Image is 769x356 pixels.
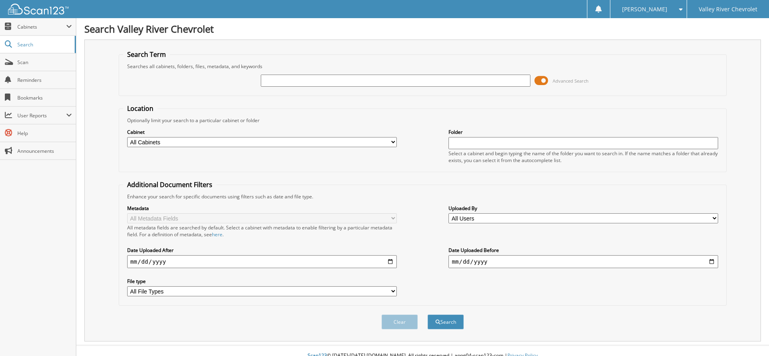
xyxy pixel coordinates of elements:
label: Metadata [127,205,397,212]
span: User Reports [17,112,66,119]
button: Clear [381,314,418,329]
input: end [448,255,718,268]
label: Date Uploaded Before [448,247,718,254]
iframe: Chat Widget [729,317,769,356]
span: Advanced Search [553,78,589,84]
div: Optionally limit your search to a particular cabinet or folder [123,117,722,124]
span: Help [17,130,72,137]
span: Cabinets [17,23,66,30]
label: Cabinet [127,129,397,135]
span: Announcements [17,148,72,154]
span: Reminders [17,77,72,83]
legend: Additional Document Filters [123,180,216,189]
span: [PERSON_NAME] [622,7,667,12]
div: Enhance your search for specific documents using filters such as date and file type. [123,193,722,200]
label: File type [127,278,397,285]
input: start [127,255,397,268]
label: Uploaded By [448,205,718,212]
h1: Search Valley River Chevrolet [84,22,761,35]
span: Scan [17,59,72,66]
button: Search [427,314,464,329]
div: All metadata fields are searched by default. Select a cabinet with metadata to enable filtering b... [127,224,397,238]
span: Valley River Chevrolet [699,7,757,12]
legend: Location [123,104,157,113]
div: Searches all cabinets, folders, files, metadata, and keywords [123,63,722,70]
div: Select a cabinet and begin typing the name of the folder you want to search in. If the name match... [448,150,718,164]
img: scan123-logo-white.svg [8,4,69,15]
label: Date Uploaded After [127,247,397,254]
span: Bookmarks [17,94,72,101]
a: here [212,231,222,238]
legend: Search Term [123,50,170,59]
span: Search [17,41,71,48]
label: Folder [448,129,718,135]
